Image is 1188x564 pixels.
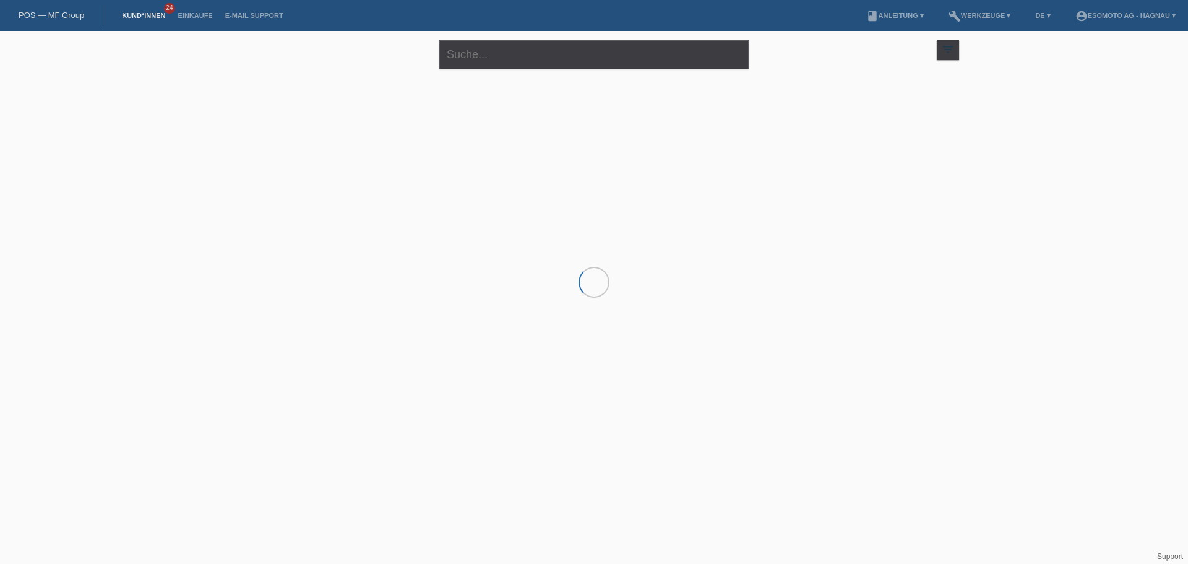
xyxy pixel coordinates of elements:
i: build [949,10,961,22]
a: DE ▾ [1029,12,1056,19]
a: buildWerkzeuge ▾ [942,12,1017,19]
a: account_circleEsomoto AG - Hagnau ▾ [1069,12,1182,19]
a: POS — MF Group [19,11,84,20]
div: Sie haben die falsche Anmeldeseite in Ihren Lesezeichen/Favoriten gespeichert. Bitte nicht [DOMAI... [470,33,718,69]
i: book [866,10,879,22]
a: Einkäufe [171,12,218,19]
a: Support [1157,552,1183,561]
a: Kund*innen [116,12,171,19]
i: account_circle [1075,10,1088,22]
span: 24 [164,3,175,14]
a: E-Mail Support [219,12,290,19]
a: bookAnleitung ▾ [860,12,930,19]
